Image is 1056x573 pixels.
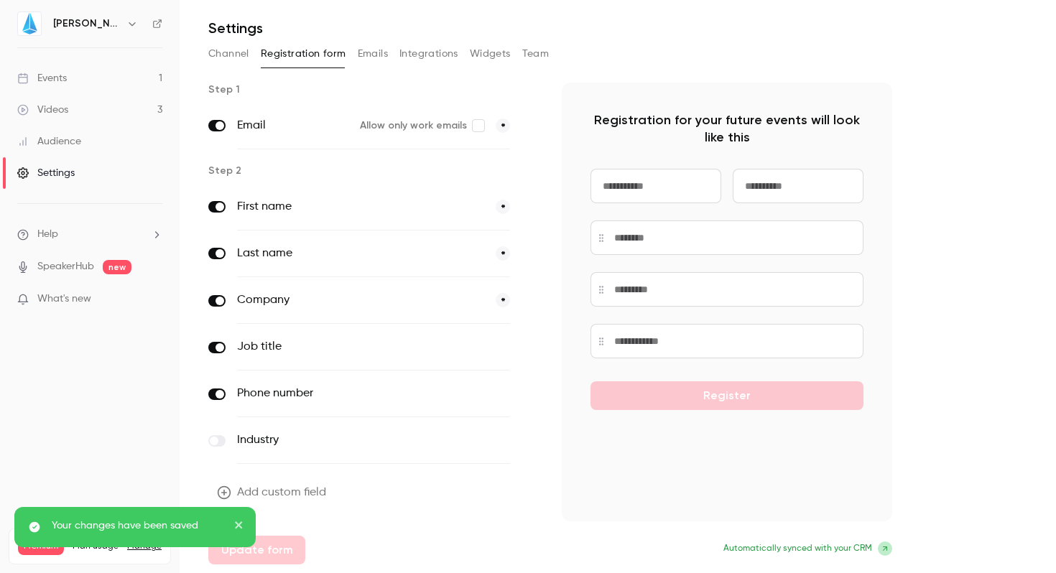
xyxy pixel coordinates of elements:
[37,227,58,242] span: Help
[237,245,484,262] label: Last name
[37,259,94,274] a: SpeakerHub
[234,518,244,536] button: close
[208,478,338,507] button: Add custom field
[208,164,539,178] p: Step 2
[17,71,67,85] div: Events
[723,542,872,555] span: Automatically synced with your CRM
[37,292,91,307] span: What's new
[208,42,249,65] button: Channel
[208,19,263,37] h1: Settings
[53,17,121,31] h6: [PERSON_NAME]
[522,42,550,65] button: Team
[17,134,81,149] div: Audience
[237,198,484,215] label: First name
[237,338,450,355] label: Job title
[103,260,131,274] span: new
[237,117,348,134] label: Email
[358,42,388,65] button: Emails
[17,103,68,117] div: Videos
[237,432,450,449] label: Industry
[590,111,863,146] p: Registration for your future events will look like this
[17,166,75,180] div: Settings
[470,42,511,65] button: Widgets
[261,42,346,65] button: Registration form
[360,118,484,133] label: Allow only work emails
[52,518,224,533] p: Your changes have been saved
[237,385,450,402] label: Phone number
[18,12,41,35] img: JIN
[208,83,539,97] p: Step 1
[17,227,162,242] li: help-dropdown-opener
[399,42,458,65] button: Integrations
[237,292,484,309] label: Company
